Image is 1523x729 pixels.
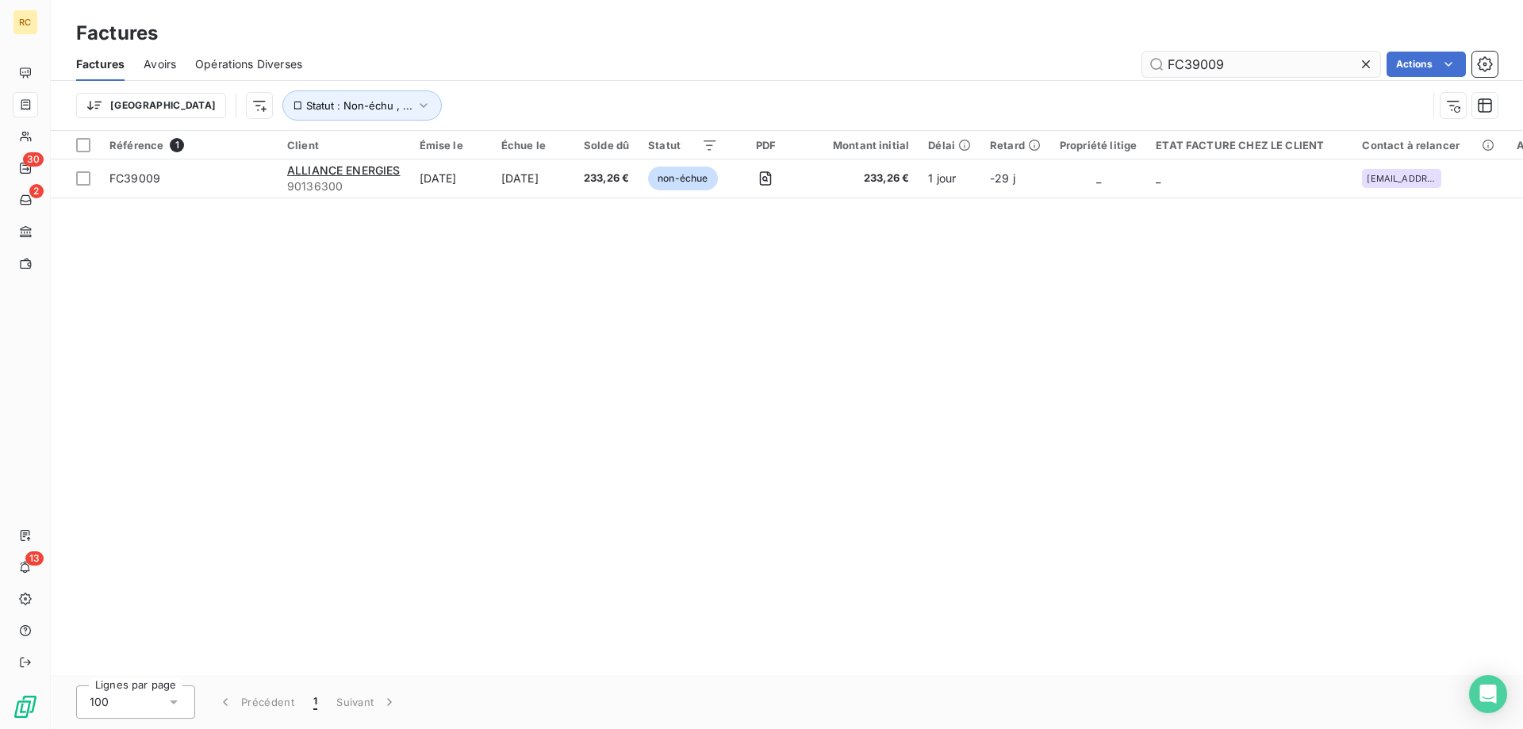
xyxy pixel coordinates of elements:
button: Statut : Non-échu , ... [282,90,442,121]
span: Factures [76,56,125,72]
div: Montant initial [814,139,909,152]
span: Référence [109,139,163,152]
div: Échue le [501,139,565,152]
div: Émise le [420,139,482,152]
span: 233,26 € [814,171,909,186]
div: Open Intercom Messenger [1469,675,1507,713]
input: Rechercher [1142,52,1380,77]
button: Suivant [327,685,407,719]
span: 90136300 [287,178,401,194]
span: _ [1156,171,1160,185]
span: 1 [313,694,317,710]
button: Actions [1387,52,1466,77]
span: -29 j [990,171,1015,185]
h3: Factures [76,19,158,48]
td: 1 jour [919,159,980,198]
span: Statut : Non-échu , ... [306,99,412,112]
button: Précédent [208,685,304,719]
span: 30 [23,152,44,167]
span: 233,26 € [584,171,629,186]
div: Contact à relancer [1362,139,1498,152]
div: Délai [928,139,971,152]
span: ALLIANCE ENERGIES [287,163,401,177]
span: 2 [29,184,44,198]
div: PDF [737,139,795,152]
span: _ [1096,171,1101,185]
span: 100 [90,694,109,710]
div: Client [287,139,401,152]
td: [DATE] [492,159,574,198]
div: Propriété litige [1060,139,1137,152]
span: Avoirs [144,56,176,72]
span: FC39009 [109,171,160,185]
div: RC [13,10,38,35]
span: non-échue [648,167,717,190]
img: Logo LeanPay [13,694,38,719]
div: Solde dû [584,139,629,152]
span: 13 [25,551,44,566]
div: Retard [990,139,1041,152]
span: [EMAIL_ADDRESS][DOMAIN_NAME] [1367,174,1437,183]
div: ETAT FACTURE CHEZ LE CLIENT [1156,139,1343,152]
span: 1 [170,138,184,152]
td: [DATE] [410,159,492,198]
button: [GEOGRAPHIC_DATA] [76,93,226,118]
span: Opérations Diverses [195,56,302,72]
button: 1 [304,685,327,719]
div: Statut [648,139,717,152]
